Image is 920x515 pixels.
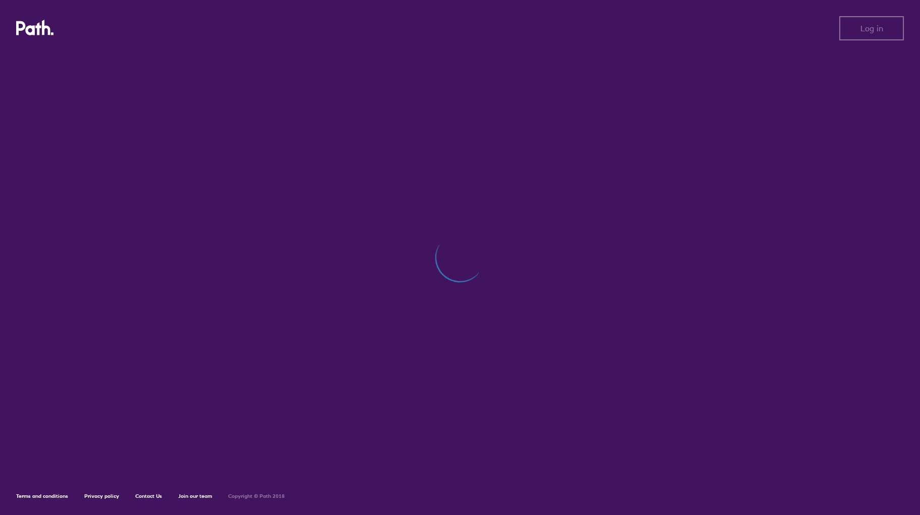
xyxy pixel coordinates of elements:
a: Contact Us [135,493,162,499]
a: Privacy policy [84,493,119,499]
a: Join our team [178,493,212,499]
a: Terms and conditions [16,493,68,499]
h6: Copyright © Path 2018 [228,493,285,499]
button: Log in [839,16,904,40]
span: Log in [860,24,883,33]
